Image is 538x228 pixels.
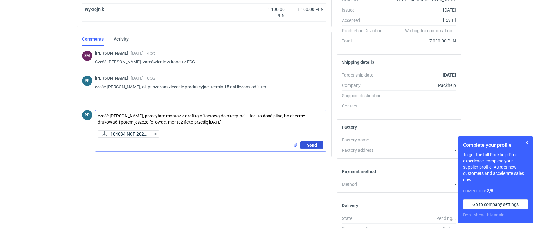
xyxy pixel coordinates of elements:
div: Contact [342,103,387,109]
strong: Wykrojnik [85,7,104,12]
strong: [DATE] [443,72,456,77]
div: Paweł Puch [82,110,92,120]
figcaption: PP [82,76,92,86]
button: Send [300,141,323,149]
a: Go to company settings [463,199,528,209]
div: Total [342,38,387,44]
figcaption: PP [82,110,92,120]
div: Sebastian Markut [82,51,92,61]
div: - [387,147,456,153]
div: - [387,181,456,187]
a: Activity [114,32,129,46]
figcaption: SM [82,51,92,61]
span: [DATE] 10:32 [131,76,155,81]
a: Comments [82,32,104,46]
p: To get the full Packhelp Pro experience, complete your supplier profile. Attract new customers an... [463,151,528,183]
div: Paweł Puch [82,76,92,86]
span: [PERSON_NAME] [95,51,131,56]
div: Packhelp [387,82,456,88]
div: 104084-NCF-2025 ZP 690 ZZ 1591-M1-A.PDF [98,130,153,138]
button: Skip for now [523,139,531,146]
span: 104084-NCF-2025... [111,131,148,137]
div: Method [342,181,387,187]
div: Completed: [463,188,528,194]
em: Waiting for confirmation... [405,27,456,34]
h2: Factory [342,125,357,130]
div: [DATE] [387,17,456,23]
h1: Complete your profile [463,141,528,149]
div: Company [342,82,387,88]
div: Accepted [342,17,387,23]
div: 7 030.00 PLN [387,38,456,44]
strong: 2 / 8 [487,188,493,193]
div: 1 100.00 PLN [290,6,324,12]
span: [DATE] 14:55 [131,51,155,56]
h2: Payment method [342,169,376,174]
span: Send [307,143,317,147]
h2: Delivery [342,203,358,208]
h2: Shipping details [342,60,374,65]
div: Factory name [342,137,387,143]
textarea: cześć [PERSON_NAME], przesyłam montaż z grafiką offsetową do akceptacji. Jest to dość pilne, bo c... [95,110,326,128]
button: 104084-NCF-2025... [98,130,153,138]
span: [PERSON_NAME] [95,76,131,81]
div: Issued [342,7,387,13]
p: cześć [PERSON_NAME], ok puszczam zlecenie produkcyjne. termin 15 dni liczony od jutra. [95,83,321,91]
div: 1 100.00 PLN [259,6,285,19]
div: - [387,137,456,143]
p: Cześć [PERSON_NAME], zamówienie w końcu z FSC [95,58,321,66]
div: Target ship date [342,72,387,78]
div: Production Deviation [342,27,387,34]
div: State [342,215,387,221]
div: [DATE] [387,7,456,13]
em: Pending... [436,216,456,221]
div: Shipping destination [342,92,387,99]
div: - [387,103,456,109]
div: Factory address [342,147,387,153]
button: Don’t show this again [463,212,505,218]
